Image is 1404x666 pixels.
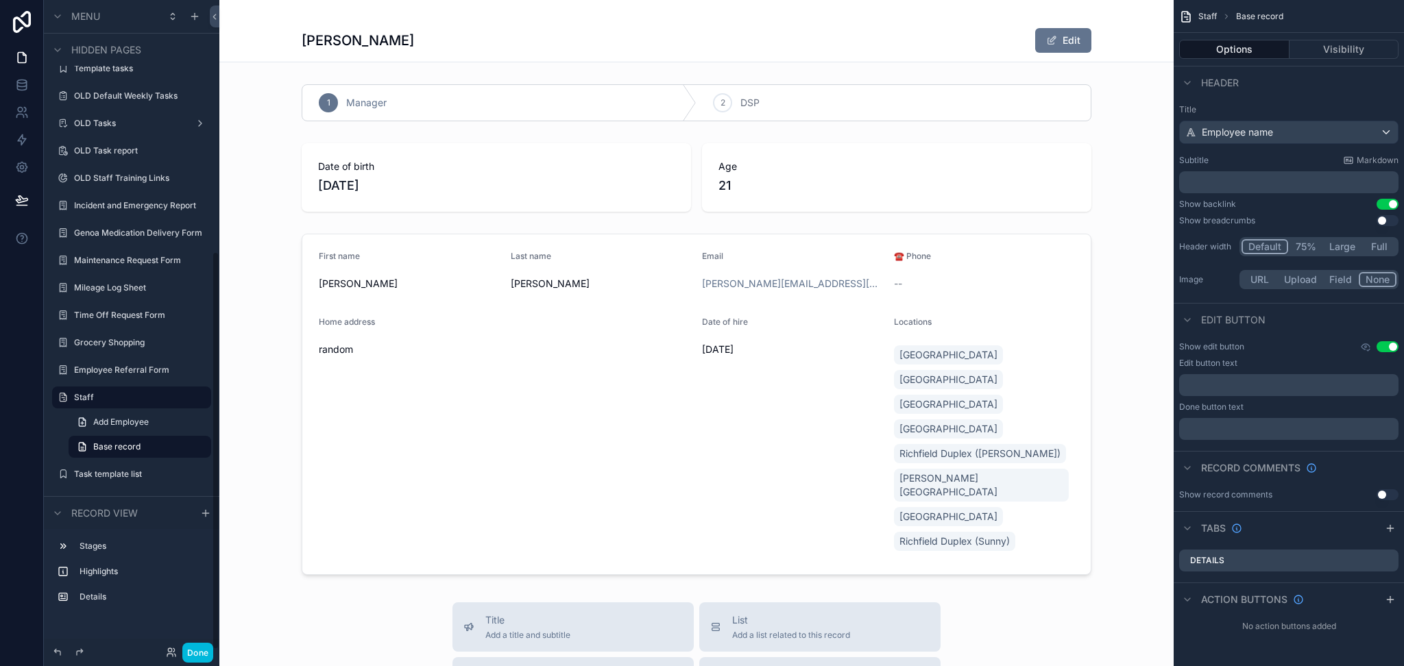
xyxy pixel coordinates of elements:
label: Time Off Request Form [74,310,203,321]
button: 75% [1288,239,1323,254]
div: scrollable content [1179,418,1399,440]
button: Field [1323,272,1359,287]
button: Done [182,643,213,663]
span: Staff [1198,11,1217,22]
div: Show backlink [1179,199,1236,210]
label: Done button text [1179,402,1244,412]
label: Header width [1179,241,1234,252]
h1: [PERSON_NAME] [302,31,414,50]
button: None [1359,272,1396,287]
button: Default [1242,239,1288,254]
span: Employee name [1202,125,1273,139]
div: scrollable content [1179,171,1399,193]
button: Edit [1035,28,1091,53]
label: Grocery Shopping [74,337,203,348]
label: Genoa Medication Delivery Form [74,227,203,238]
label: Stages [80,541,200,552]
span: Edit button [1201,313,1266,327]
label: Details [1190,555,1224,566]
span: Menu [71,10,100,23]
label: OLD Default Weekly Tasks [74,90,203,101]
button: TitleAdd a title and subtitle [452,602,694,652]
button: Large [1323,239,1361,254]
label: OLD Tasks [74,118,184,129]
a: Markdown [1343,155,1399,166]
span: Header [1201,76,1239,90]
span: Add a title and subtitle [485,630,570,641]
label: OLD Staff Training Links [74,173,203,184]
label: Details [80,591,200,602]
button: Options [1179,40,1290,59]
label: Incident and Emergency Report [74,200,203,211]
span: Add a list related to this record [732,630,850,641]
span: Base record [1236,11,1283,22]
label: Staff [74,392,203,403]
a: Add Employee [69,411,211,433]
label: Image [1179,274,1234,285]
div: scrollable content [44,529,219,621]
label: Subtitle [1179,155,1209,166]
span: List [732,613,850,627]
span: Record view [71,506,138,520]
label: Employee Referral Form [74,365,203,375]
a: Base record [69,436,211,458]
div: Show record comments [1179,489,1272,500]
button: ListAdd a list related to this record [699,602,941,652]
label: Show edit button [1179,341,1244,352]
span: Markdown [1357,155,1399,166]
label: OLD Task report [74,145,203,156]
div: scrollable content [1179,374,1399,396]
label: Template tasks [74,63,203,74]
button: URL [1242,272,1278,287]
span: Hidden pages [71,43,141,57]
label: Maintenance Request Form [74,255,203,266]
span: Record comments [1201,461,1300,475]
span: Tabs [1201,521,1226,535]
label: Highlights [80,566,200,577]
label: Task template list [74,469,203,480]
button: Upload [1278,272,1323,287]
button: Visibility [1290,40,1399,59]
span: Title [485,613,570,627]
button: Employee name [1179,121,1399,144]
label: Edit button text [1179,358,1237,369]
span: Add Employee [93,417,149,428]
div: No action buttons added [1174,615,1404,637]
button: Full [1361,239,1396,254]
label: Mileage Log Sheet [74,282,203,293]
label: Title [1179,104,1399,115]
span: Base record [93,441,141,452]
span: Action buttons [1201,593,1287,606]
div: Show breadcrumbs [1179,215,1255,226]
